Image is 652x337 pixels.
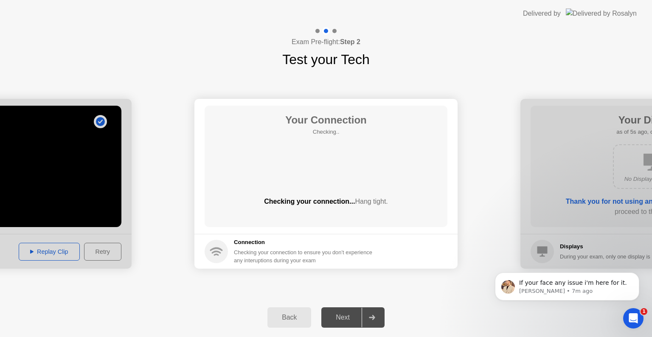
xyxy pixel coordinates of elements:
[623,308,644,329] iframe: Intercom live chat
[205,197,447,207] div: Checking your connection...
[234,238,377,247] h5: Connection
[292,37,360,47] h4: Exam Pre-flight:
[566,8,637,18] img: Delivered by Rosalyn
[285,112,367,128] h1: Your Connection
[282,49,370,70] h1: Test your Tech
[285,128,367,136] h5: Checking..
[641,308,647,315] span: 1
[321,307,385,328] button: Next
[482,255,652,314] iframe: Intercom notifications message
[523,8,561,19] div: Delivered by
[234,248,377,264] div: Checking your connection to ensure you don’t experience any interuptions during your exam
[270,314,309,321] div: Back
[340,38,360,45] b: Step 2
[267,307,311,328] button: Back
[324,314,362,321] div: Next
[355,198,388,205] span: Hang tight.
